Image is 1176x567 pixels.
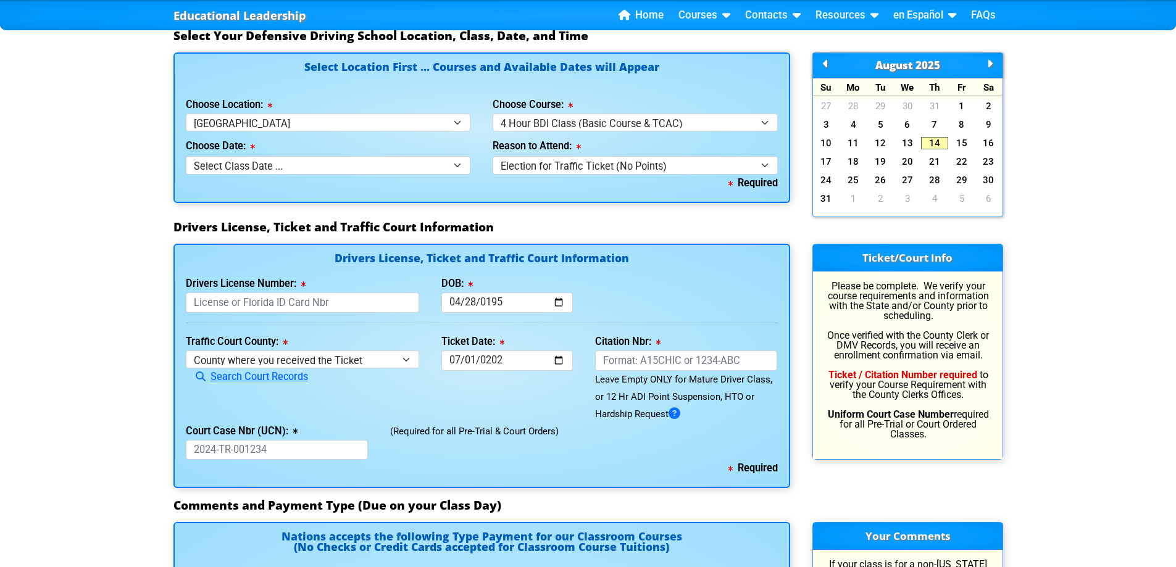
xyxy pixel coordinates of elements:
[379,423,788,460] div: (Required for all Pre-Trial & Court Orders)
[840,174,867,186] a: 25
[813,192,840,205] a: 31
[867,118,894,131] a: 5
[948,78,975,96] div: Fr
[828,369,977,381] b: Ticket / Citation Number required
[173,6,306,26] a: Educational Leadership
[186,531,778,557] h4: Nations accepts the following Type Payment for our Classroom Courses (No Checks or Credit Cards a...
[875,58,913,72] span: August
[173,498,1003,513] h3: Comments and Payment Type (Due on your Class Day)
[975,192,1003,205] a: 6
[186,100,272,110] label: Choose Location:
[921,78,948,96] div: Th
[595,337,661,347] label: Citation Nbr:
[921,174,948,186] a: 28
[948,174,975,186] a: 29
[813,155,840,168] a: 17
[948,192,975,205] a: 5
[813,78,840,96] div: Su
[614,6,669,25] a: Home
[840,118,867,131] a: 4
[840,100,867,112] a: 28
[921,118,948,131] a: 7
[813,100,840,112] a: 27
[186,292,420,313] input: License or Florida ID Card Nbr
[173,220,1003,234] h3: Drivers License, Ticket and Traffic Court Information
[867,155,894,168] a: 19
[186,440,369,460] input: 2024-TR-001234
[828,408,954,420] b: Uniform Court Case Number
[867,137,894,149] a: 12
[867,174,894,186] a: 26
[595,350,778,371] input: Format: A15CHIC or 1234-ABC
[824,281,991,439] p: Please be complete. We verify your course requirements and information with the State and/or Coun...
[894,192,921,205] a: 3
[867,192,894,205] a: 2
[975,100,1003,112] a: 2
[894,78,921,96] div: We
[728,462,778,474] b: Required
[186,279,306,289] label: Drivers License Number:
[840,137,867,149] a: 11
[894,118,921,131] a: 6
[921,100,948,112] a: 31
[186,141,255,151] label: Choose Date:
[867,100,894,112] a: 29
[186,337,288,347] label: Traffic Court County:
[441,279,473,289] label: DOB:
[840,78,867,96] div: Mo
[813,244,1003,271] h3: Ticket/Court Info
[948,100,975,112] a: 1
[975,174,1003,186] a: 30
[493,141,581,151] label: Reason to Attend:
[673,6,735,25] a: Courses
[915,58,940,72] span: 2025
[894,174,921,186] a: 27
[975,78,1003,96] div: Sa
[888,6,961,25] a: en Español
[921,137,948,149] a: 14
[493,100,573,110] label: Choose Course:
[840,192,867,205] a: 1
[186,426,298,436] label: Court Case Nbr (UCN):
[740,6,806,25] a: Contacts
[186,62,778,87] h4: Select Location First ... Courses and Available Dates will Appear
[186,253,778,266] h4: Drivers License, Ticket and Traffic Court Information
[813,174,840,186] a: 24
[921,192,948,205] a: 4
[948,118,975,131] a: 8
[948,155,975,168] a: 22
[728,177,778,189] b: Required
[894,100,921,112] a: 30
[173,28,1003,43] h3: Select Your Defensive Driving School Location, Class, Date, and Time
[966,6,1001,25] a: FAQs
[441,337,504,347] label: Ticket Date:
[840,155,867,168] a: 18
[975,155,1003,168] a: 23
[441,292,573,313] input: mm/dd/yyyy
[813,523,1003,550] h3: Your Comments
[595,371,778,423] div: Leave Empty ONLY for Mature Driver Class, or 12 Hr ADI Point Suspension, HTO or Hardship Request
[811,6,883,25] a: Resources
[894,137,921,149] a: 13
[813,137,840,149] a: 10
[867,78,894,96] div: Tu
[975,137,1003,149] a: 16
[813,118,840,131] a: 3
[921,155,948,168] a: 21
[975,118,1003,131] a: 9
[186,371,308,383] a: Search Court Records
[894,155,921,168] a: 20
[441,350,573,371] input: mm/dd/yyyy
[948,137,975,149] a: 15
